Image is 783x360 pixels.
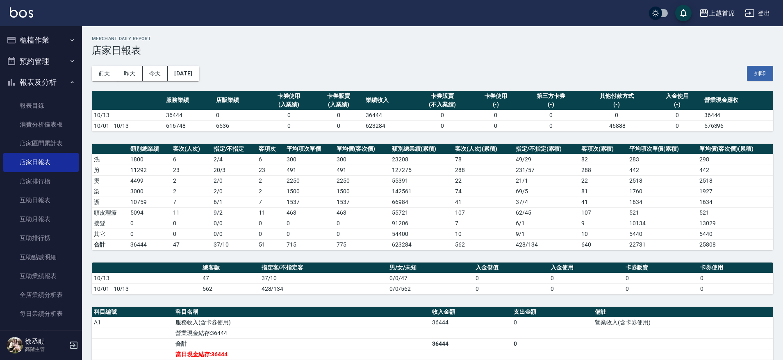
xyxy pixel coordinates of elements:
[473,283,549,294] td: 0
[697,239,773,250] td: 25808
[92,186,128,197] td: 染
[471,120,521,131] td: 0
[579,229,627,239] td: 10
[3,324,79,342] a: 營業統計分析表
[416,100,469,109] div: (不入業績)
[3,172,79,191] a: 店家排行榜
[257,207,285,218] td: 11
[264,110,314,120] td: 0
[128,207,171,218] td: 5094
[285,229,335,239] td: 0
[512,338,593,349] td: 0
[335,239,390,250] td: 775
[3,51,79,72] button: 預約管理
[171,239,212,250] td: 47
[92,218,128,229] td: 接髮
[168,66,199,81] button: [DATE]
[257,175,285,186] td: 2
[473,100,519,109] div: (-)
[514,239,579,250] td: 428/134
[285,197,335,207] td: 1537
[416,92,469,100] div: 卡券販賣
[92,317,173,328] td: A1
[453,239,514,250] td: 562
[335,207,390,218] td: 463
[171,144,212,154] th: 客次(人次)
[390,186,453,197] td: 142561
[387,263,473,273] th: 男/女/未知
[7,337,23,353] img: Person
[624,273,699,283] td: 0
[214,110,264,120] td: 0
[514,175,579,186] td: 21 / 1
[390,165,453,175] td: 127275
[387,273,473,283] td: 0/0/47
[128,165,171,175] td: 11292
[583,92,650,100] div: 其他付款方式
[128,154,171,165] td: 1800
[212,229,257,239] td: 0 / 0
[579,165,627,175] td: 288
[335,144,390,154] th: 單均價(客次價)
[581,120,652,131] td: -46888
[128,239,171,250] td: 36444
[3,96,79,115] a: 報表目錄
[92,307,173,317] th: 科目編號
[512,307,593,317] th: 支出金額
[414,110,471,120] td: 0
[654,100,700,109] div: (-)
[390,239,453,250] td: 623284
[92,229,128,239] td: 其它
[25,337,67,346] h5: 徐丞勛
[698,263,773,273] th: 卡券使用
[200,273,259,283] td: 47
[164,120,214,131] td: 616748
[285,165,335,175] td: 491
[257,186,285,197] td: 2
[128,229,171,239] td: 0
[697,186,773,197] td: 1927
[128,197,171,207] td: 10759
[579,239,627,250] td: 640
[212,207,257,218] td: 9 / 2
[453,229,514,239] td: 10
[627,154,698,165] td: 283
[92,165,128,175] td: 剪
[697,218,773,229] td: 13029
[266,92,312,100] div: 卡券使用
[173,338,430,349] td: 合計
[212,239,257,250] td: 37/10
[143,66,168,81] button: 今天
[92,66,117,81] button: 前天
[549,283,624,294] td: 0
[514,144,579,154] th: 指定/不指定(累積)
[473,273,549,283] td: 0
[335,154,390,165] td: 300
[579,175,627,186] td: 22
[257,239,285,250] td: 51
[316,100,362,109] div: (入業績)
[285,239,335,250] td: 715
[364,120,414,131] td: 623284
[3,191,79,210] a: 互助日報表
[742,6,773,21] button: 登出
[697,197,773,207] td: 1634
[514,229,579,239] td: 9 / 1
[335,175,390,186] td: 2250
[697,207,773,218] td: 521
[627,218,698,229] td: 10134
[514,165,579,175] td: 231 / 57
[212,144,257,154] th: 指定/不指定
[212,218,257,229] td: 0 / 0
[390,197,453,207] td: 66984
[200,283,259,294] td: 562
[390,175,453,186] td: 55391
[128,175,171,186] td: 4499
[453,144,514,154] th: 客次(人次)(累積)
[285,186,335,197] td: 1500
[696,5,738,22] button: 上越首席
[266,100,312,109] div: (入業績)
[128,186,171,197] td: 3000
[92,154,128,165] td: 洗
[624,283,699,294] td: 0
